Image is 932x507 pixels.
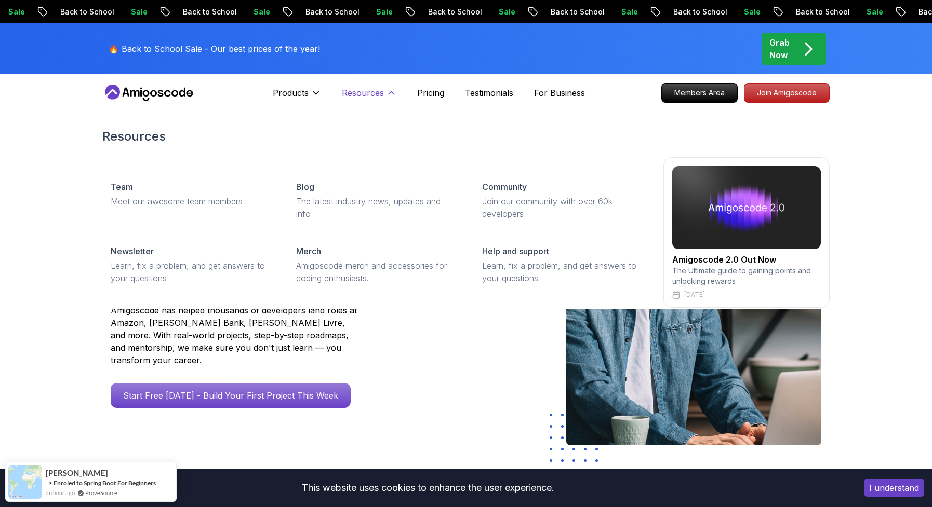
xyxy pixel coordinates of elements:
p: Meet our awesome team members [111,195,271,208]
img: hero [566,178,821,445]
p: Grab Now [769,36,790,61]
p: Resources [342,87,384,99]
a: Members Area [661,83,738,103]
p: Sale [468,7,501,17]
a: CommunityJoin our community with over 60k developers [474,172,651,228]
p: Team [111,181,133,193]
p: Sale [222,7,256,17]
a: Start Free [DATE] - Build Your First Project This Week [111,383,351,408]
h2: Amigoscode 2.0 Out Now [672,253,821,266]
p: Members Area [662,84,737,102]
span: [PERSON_NAME] [46,469,108,477]
a: Join Amigoscode [744,83,830,103]
p: Join Amigoscode [744,84,829,102]
a: Pricing [417,87,444,99]
h2: Resources [102,128,830,145]
span: an hour ago [46,488,75,497]
p: Amigoscode merch and accessories for coding enthusiasts. [296,259,457,284]
button: Products [273,87,321,107]
a: amigoscode 2.0Amigoscode 2.0 Out NowThe Ultimate guide to gaining points and unlocking rewards[DATE] [663,157,830,308]
p: Help and support [482,245,549,257]
div: This website uses cookies to enhance the user experience. [8,476,848,499]
p: The latest industry news, updates and info [296,195,457,220]
img: amigoscode 2.0 [672,166,821,249]
p: [DATE] [684,291,705,299]
p: Learn, fix a problem, and get answers to your questions [482,259,643,284]
p: Back to School [397,7,468,17]
p: 🔥 Back to School Sale - Our best prices of the year! [109,43,320,55]
p: The Ultimate guide to gaining points and unlocking rewards [672,266,821,286]
a: BlogThe latest industry news, updates and info [288,172,465,228]
p: Sale [345,7,378,17]
p: Sale [590,7,623,17]
p: Community [482,181,527,193]
p: Back to School [29,7,100,17]
p: Newsletter [111,245,154,257]
p: Sale [713,7,746,17]
p: Amigoscode has helped thousands of developers land roles at Amazon, [PERSON_NAME] Bank, [PERSON_N... [111,304,360,366]
p: Products [273,87,309,99]
p: Back to School [274,7,345,17]
button: Accept cookies [864,479,924,497]
a: Help and supportLearn, fix a problem, and get answers to your questions [474,237,651,293]
p: Back to School [642,7,713,17]
a: TeamMeet our awesome team members [102,172,279,216]
p: Blog [296,181,314,193]
a: NewsletterLearn, fix a problem, and get answers to your questions [102,237,279,293]
a: ProveSource [85,488,117,497]
p: Learn, fix a problem, and get answers to your questions [111,259,271,284]
p: Back to School [152,7,222,17]
p: Back to School [520,7,590,17]
span: -> [46,478,52,487]
p: Merch [296,245,321,257]
button: Resources [342,87,396,107]
p: Sale [100,7,133,17]
a: MerchAmigoscode merch and accessories for coding enthusiasts. [288,237,465,293]
p: Back to School [765,7,835,17]
a: Enroled to Spring Boot For Beginners [54,479,156,487]
a: For Business [534,87,585,99]
a: Testimonials [465,87,513,99]
p: Sale [835,7,869,17]
img: provesource social proof notification image [8,465,42,499]
p: Join our community with over 60k developers [482,195,643,220]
